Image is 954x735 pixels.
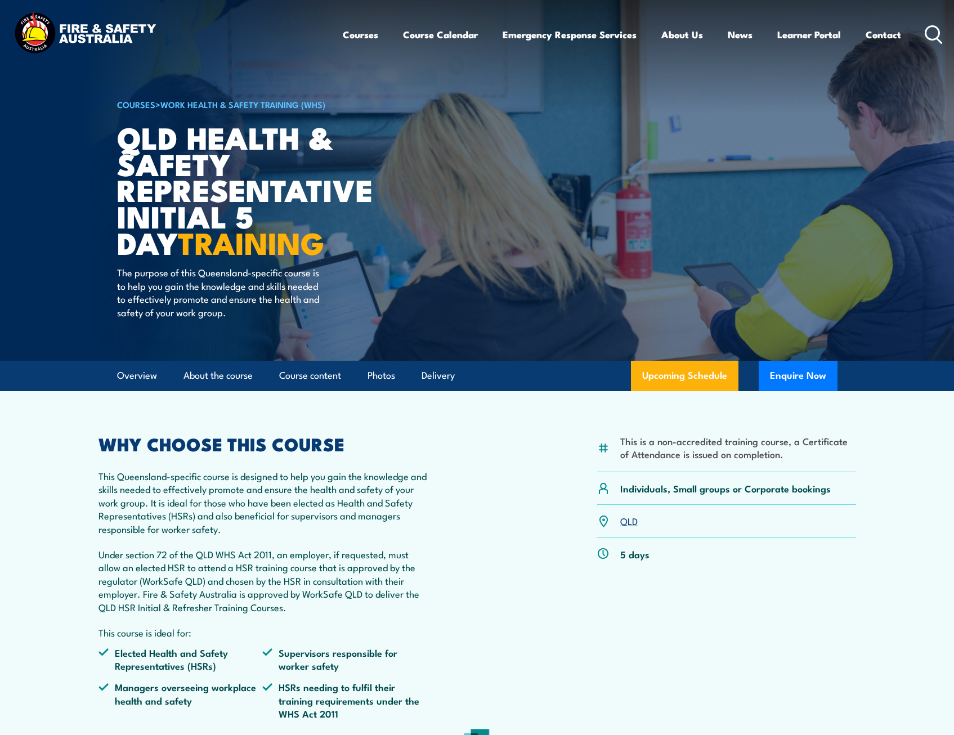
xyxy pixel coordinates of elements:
[262,646,427,673] li: Supervisors responsible for worker safety
[368,361,395,391] a: Photos
[620,548,650,561] p: 5 days
[279,361,341,391] a: Course content
[759,361,837,391] button: Enquire Now
[262,680,427,720] li: HSRs needing to fulfil their training requirements under the WHS Act 2011
[117,98,155,110] a: COURSES
[343,20,378,50] a: Courses
[117,361,157,391] a: Overview
[403,20,478,50] a: Course Calendar
[98,469,427,535] p: This Queensland-specific course is designed to help you gain the knowledge and skills needed to e...
[620,514,638,527] a: QLD
[183,361,253,391] a: About the course
[98,646,263,673] li: Elected Health and Safety Representatives (HSRs)
[117,266,323,319] p: The purpose of this Queensland-specific course is to help you gain the knowledge and skills neede...
[98,548,427,613] p: Under section 72 of the QLD WHS Act 2011, an employer, if requested, must allow an elected HSR to...
[661,20,703,50] a: About Us
[620,482,831,495] p: Individuals, Small groups or Corporate bookings
[117,97,395,111] h6: >
[98,626,427,639] p: This course is ideal for:
[866,20,901,50] a: Contact
[503,20,637,50] a: Emergency Response Services
[422,361,455,391] a: Delivery
[631,361,738,391] a: Upcoming Schedule
[98,436,427,451] h2: WHY CHOOSE THIS COURSE
[620,434,856,461] li: This is a non-accredited training course, a Certificate of Attendance is issued on completion.
[777,20,841,50] a: Learner Portal
[117,124,395,256] h1: QLD Health & Safety Representative Initial 5 Day
[178,218,324,265] strong: TRAINING
[160,98,325,110] a: Work Health & Safety Training (WHS)
[98,680,263,720] li: Managers overseeing workplace health and safety
[728,20,753,50] a: News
